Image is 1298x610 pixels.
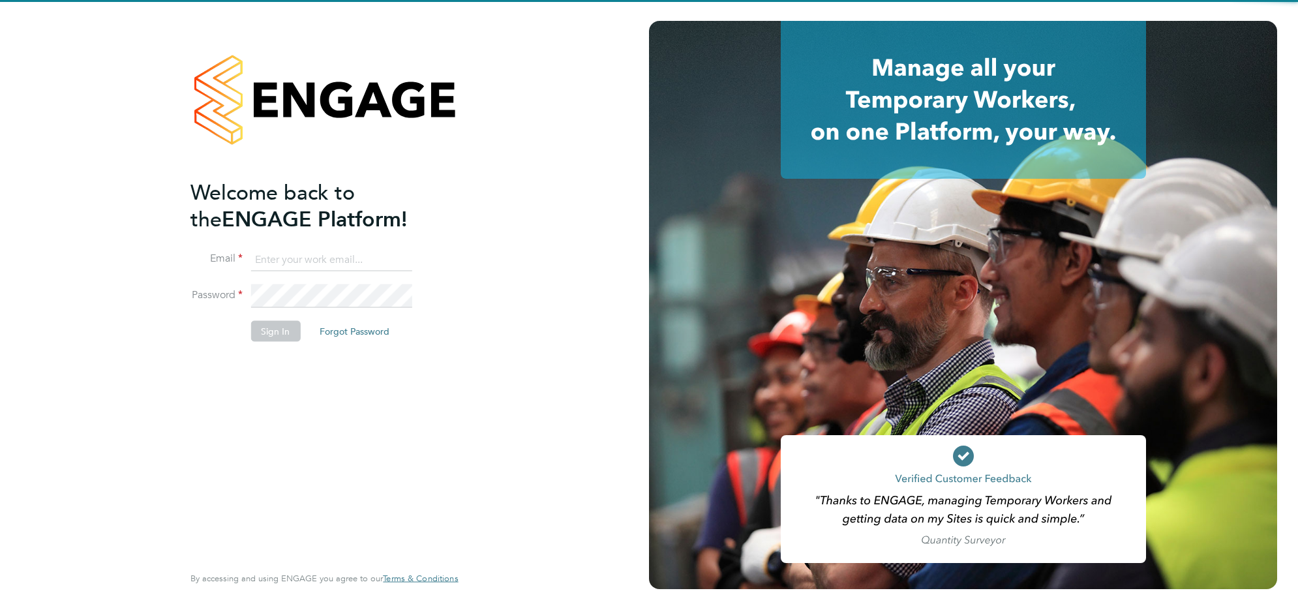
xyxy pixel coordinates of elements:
[383,573,458,584] span: Terms & Conditions
[190,573,458,584] span: By accessing and using ENGAGE you agree to our
[190,252,243,266] label: Email
[190,179,355,232] span: Welcome back to the
[190,288,243,302] label: Password
[250,248,412,271] input: Enter your work email...
[309,321,400,342] button: Forgot Password
[383,573,458,584] a: Terms & Conditions
[190,179,445,232] h2: ENGAGE Platform!
[250,321,300,342] button: Sign In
